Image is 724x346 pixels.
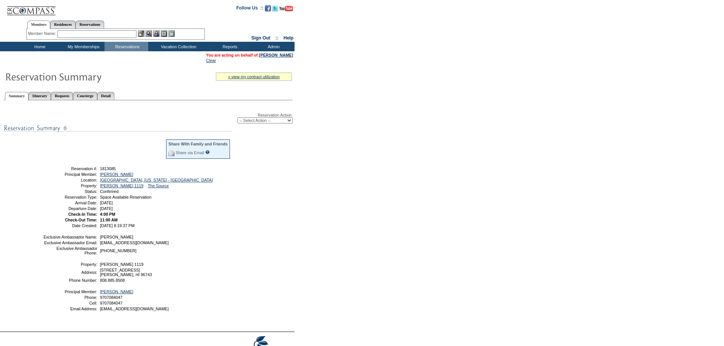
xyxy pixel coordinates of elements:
a: The Source [148,183,169,188]
a: Detail [97,92,115,100]
div: Reservation Action: [4,113,293,123]
td: Cell: [43,301,97,305]
span: 4:00 PM [100,212,115,216]
a: Residences [50,21,76,28]
a: Reservations [76,21,104,28]
img: Impersonate [153,30,160,37]
td: Date Created: [43,223,97,228]
td: Email Address: [43,307,97,311]
td: Location: [43,178,97,182]
td: Reservation #: [43,166,97,171]
span: [EMAIL_ADDRESS][DOMAIN_NAME] [100,307,169,311]
img: b_edit.gif [138,30,144,37]
img: subTtlResSummary.gif [4,123,232,133]
span: 9707084047 [100,301,122,305]
img: Become our fan on Facebook [265,5,271,11]
span: [PERSON_NAME] [100,235,133,239]
span: [EMAIL_ADDRESS][DOMAIN_NAME] [100,240,169,245]
input: What is this? [205,150,210,154]
img: View [146,30,152,37]
td: My Memberships [61,42,105,51]
span: [PHONE_NUMBER] [100,248,136,253]
a: [GEOGRAPHIC_DATA], [US_STATE] - [GEOGRAPHIC_DATA] [100,178,213,182]
img: Subscribe to our YouTube Channel [279,6,293,11]
td: Principal Member: [43,289,97,294]
td: Address: [43,268,97,277]
a: » view my contract utilization [228,74,280,79]
span: 11:00 AM [100,218,117,222]
span: [STREET_ADDRESS] [PERSON_NAME], HI 96743 [100,268,152,277]
img: b_calculator.gif [168,30,175,37]
a: [PERSON_NAME] 1119 [100,183,143,188]
span: :: [276,35,279,41]
span: 9707084047 [100,295,122,300]
strong: Check-In Time: [68,212,97,216]
span: 1813085 [100,166,116,171]
span: [DATE] 8:19:37 PM [100,223,135,228]
span: [DATE] [100,206,113,211]
img: Reservaton Summary [5,69,157,84]
a: Help [284,35,293,41]
td: Vacation Collection [148,42,207,51]
span: Confirmed [100,189,119,194]
span: [DATE] [100,201,113,205]
td: Departure Date: [43,206,97,211]
td: Reservations [105,42,148,51]
td: Phone Number: [43,278,97,283]
td: Property: [43,183,97,188]
span: [PERSON_NAME] 1119 [100,262,143,267]
td: Principal Member: [43,172,97,177]
td: Exclusive Ambassador Email: [43,240,97,245]
a: [PERSON_NAME] [100,289,133,294]
td: Arrival Date: [43,201,97,205]
img: Follow us on Twitter [272,5,278,11]
a: Members [27,21,51,29]
img: Reservations [161,30,167,37]
a: Become our fan on Facebook [265,8,271,12]
a: Follow us on Twitter [272,8,278,12]
div: Member Name: [28,30,57,37]
a: Share via Email [176,150,204,155]
td: Reservation Type: [43,195,97,199]
a: [PERSON_NAME] [259,53,293,57]
a: Clear [206,58,216,63]
span: Space Available Reservation [100,195,151,199]
a: Summary [5,92,29,100]
a: Concierge [73,92,97,100]
strong: Check-Out Time: [65,218,97,222]
td: Exclusive Ambassador Name: [43,235,97,239]
a: Sign Out [251,35,270,41]
td: Follow Us :: [236,5,263,14]
td: Property: [43,262,97,267]
a: Subscribe to our YouTube Channel [279,8,293,12]
span: You are acting on behalf of: [206,53,293,57]
td: Exclusive Ambassador Phone: [43,246,97,255]
td: Reports [207,42,251,51]
td: Status: [43,189,97,194]
td: Phone: [43,295,97,300]
a: [PERSON_NAME] [100,172,133,177]
td: Home [17,42,61,51]
td: Admin [251,42,295,51]
a: Requests [51,92,73,100]
span: 808.885.8508 [100,278,125,283]
a: Itinerary [29,92,51,100]
div: Share With Family and Friends [168,142,228,146]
